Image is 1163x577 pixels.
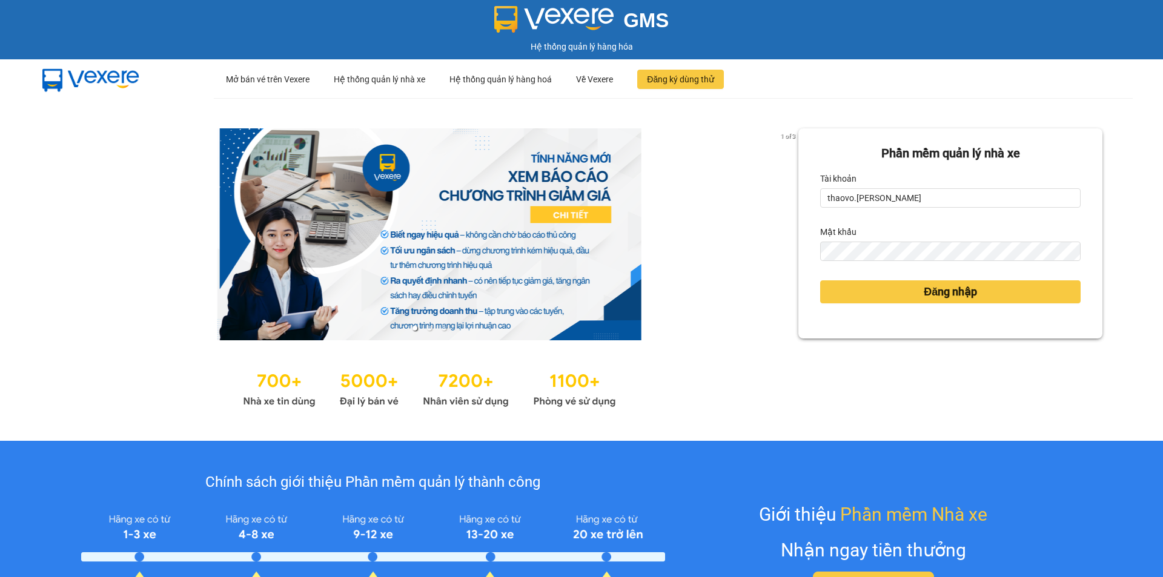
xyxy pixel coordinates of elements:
span: Phần mềm Nhà xe [840,500,987,529]
button: Đăng nhập [820,280,1081,303]
li: slide item 2 [427,326,432,331]
span: Đăng ký dùng thử [647,73,714,86]
div: Hệ thống quản lý hàng hoá [449,60,552,99]
button: next slide / item [781,128,798,340]
img: mbUUG5Q.png [30,59,151,99]
img: logo 2 [494,6,614,33]
li: slide item 3 [442,326,446,331]
div: Hệ thống quản lý nhà xe [334,60,425,99]
button: Đăng ký dùng thử [637,70,724,89]
button: previous slide / item [61,128,78,340]
div: Hệ thống quản lý hàng hóa [3,40,1160,53]
p: 1 of 3 [777,128,798,144]
div: Chính sách giới thiệu Phần mềm quản lý thành công [81,471,664,494]
div: Mở bán vé trên Vexere [226,60,310,99]
span: GMS [623,9,669,31]
li: slide item 1 [413,326,417,331]
input: Mật khẩu [820,242,1081,261]
img: Statistics.png [243,364,616,410]
span: Đăng nhập [924,283,977,300]
a: GMS [494,18,669,28]
div: Giới thiệu [759,500,987,529]
label: Tài khoản [820,169,857,188]
div: Phần mềm quản lý nhà xe [820,144,1081,163]
div: Nhận ngay tiền thưởng [781,536,966,564]
input: Tài khoản [820,188,1081,208]
label: Mật khẩu [820,222,857,242]
div: Về Vexere [576,60,613,99]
